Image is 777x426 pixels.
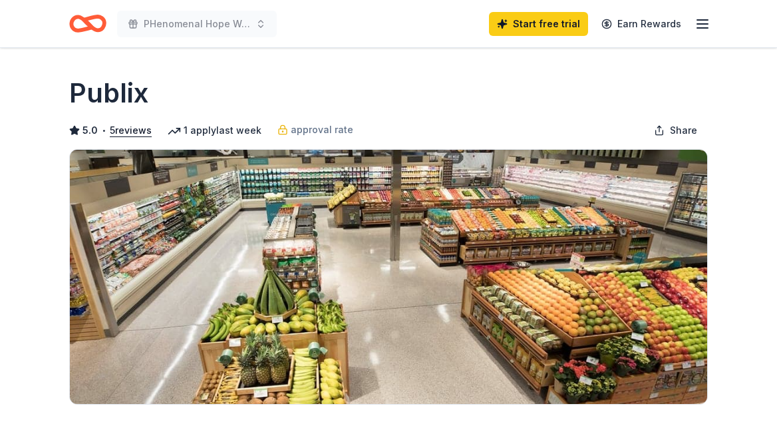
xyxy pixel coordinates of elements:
span: Share [670,122,697,138]
span: 5.0 [82,122,98,138]
h1: Publix [69,75,148,112]
a: Home [69,8,106,39]
img: Image for Publix [70,150,707,404]
button: 5reviews [110,122,152,138]
a: Earn Rewards [593,12,689,36]
span: • [102,125,106,136]
button: Share [643,117,708,144]
a: approval rate [277,122,353,138]
span: approval rate [291,122,353,138]
a: Start free trial [489,12,588,36]
div: 1 apply last week [168,122,261,138]
button: PHenomenal Hope Walk [US_STATE] [117,11,277,37]
span: PHenomenal Hope Walk [US_STATE] [144,16,250,32]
